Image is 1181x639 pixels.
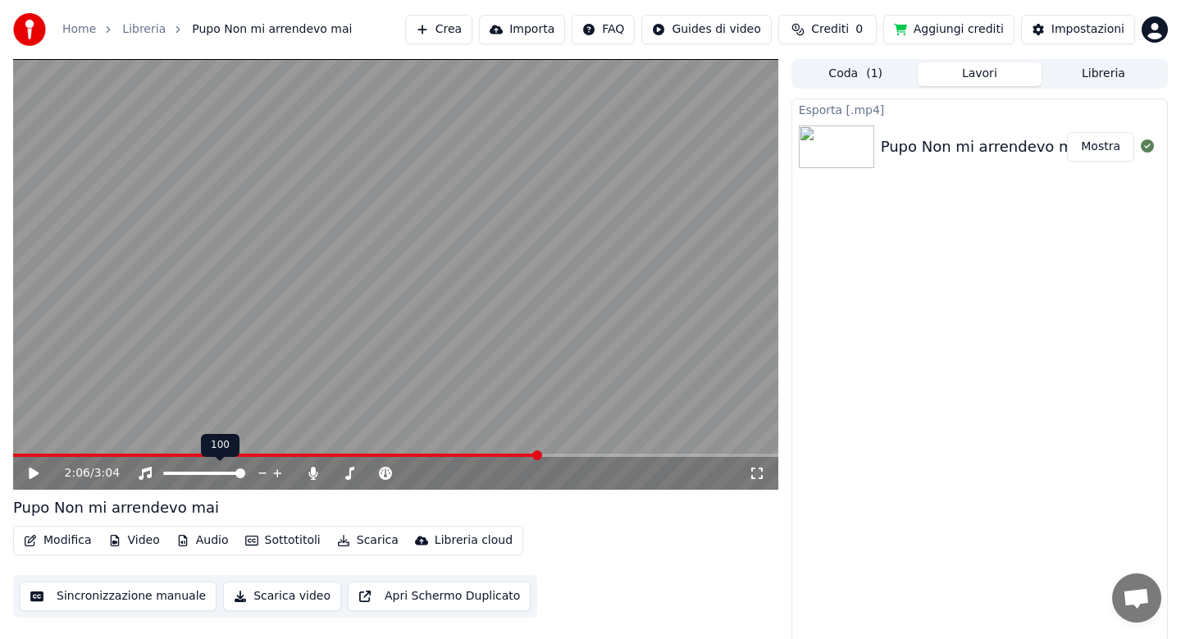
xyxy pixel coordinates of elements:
div: Pupo Non mi arrendevo mai [881,135,1087,158]
div: / [65,465,104,482]
button: Importa [479,15,565,44]
div: Esporta [.mp4] [792,99,1167,119]
button: FAQ [572,15,635,44]
button: Scarica [331,529,405,552]
button: Scarica video [223,582,341,611]
button: Sincronizzazione manuale [20,582,217,611]
button: Sottotitoli [239,529,327,552]
div: Impostazioni [1051,21,1124,38]
span: Crediti [811,21,849,38]
button: Crediti0 [778,15,877,44]
button: Apri Schermo Duplicato [348,582,531,611]
span: 3:04 [94,465,120,482]
div: Libreria cloud [435,532,513,549]
span: 0 [855,21,863,38]
button: Crea [405,15,472,44]
div: 100 [201,434,239,457]
nav: breadcrumb [62,21,352,38]
div: Aprire la chat [1112,573,1161,623]
button: Coda [794,62,918,86]
button: Impostazioni [1021,15,1135,44]
img: youka [13,13,46,46]
button: Aggiungi crediti [883,15,1015,44]
span: 2:06 [65,465,90,482]
span: ( 1 ) [866,66,882,82]
button: Modifica [17,529,98,552]
button: Mostra [1067,132,1134,162]
button: Guides di video [641,15,771,44]
button: Lavori [918,62,1042,86]
button: Video [102,529,166,552]
button: Libreria [1042,62,1165,86]
a: Home [62,21,96,38]
a: Libreria [122,21,166,38]
button: Audio [170,529,235,552]
span: Pupo Non mi arrendevo mai [192,21,352,38]
div: Pupo Non mi arrendevo mai [13,496,219,519]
